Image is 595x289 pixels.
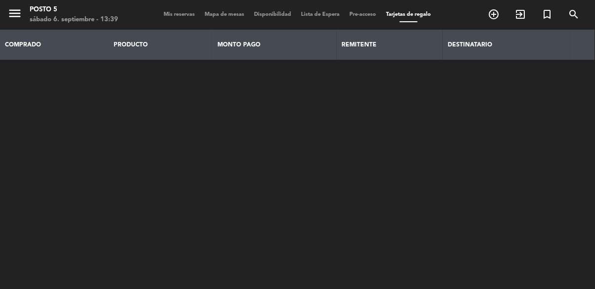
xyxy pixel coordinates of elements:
span: Pre-acceso [345,12,382,17]
div: Posto 5 [30,5,118,15]
button: menu [7,6,22,24]
span: Mapa de mesas [200,12,250,17]
span: Mis reservas [159,12,200,17]
i: turned_in_not [542,8,553,20]
span: Lista de Espera [297,12,345,17]
i: exit_to_app [515,8,527,20]
i: add_circle_outline [488,8,500,20]
th: REMITENTE [337,30,443,60]
th: MONTO PAGO [212,30,337,60]
div: sábado 6. septiembre - 13:39 [30,15,118,25]
th: PRODUCTO [108,30,212,60]
i: menu [7,6,22,21]
span: Disponibilidad [250,12,297,17]
th: DESTINATARIO [443,30,571,60]
span: Tarjetas de regalo [382,12,436,17]
i: search [568,8,580,20]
